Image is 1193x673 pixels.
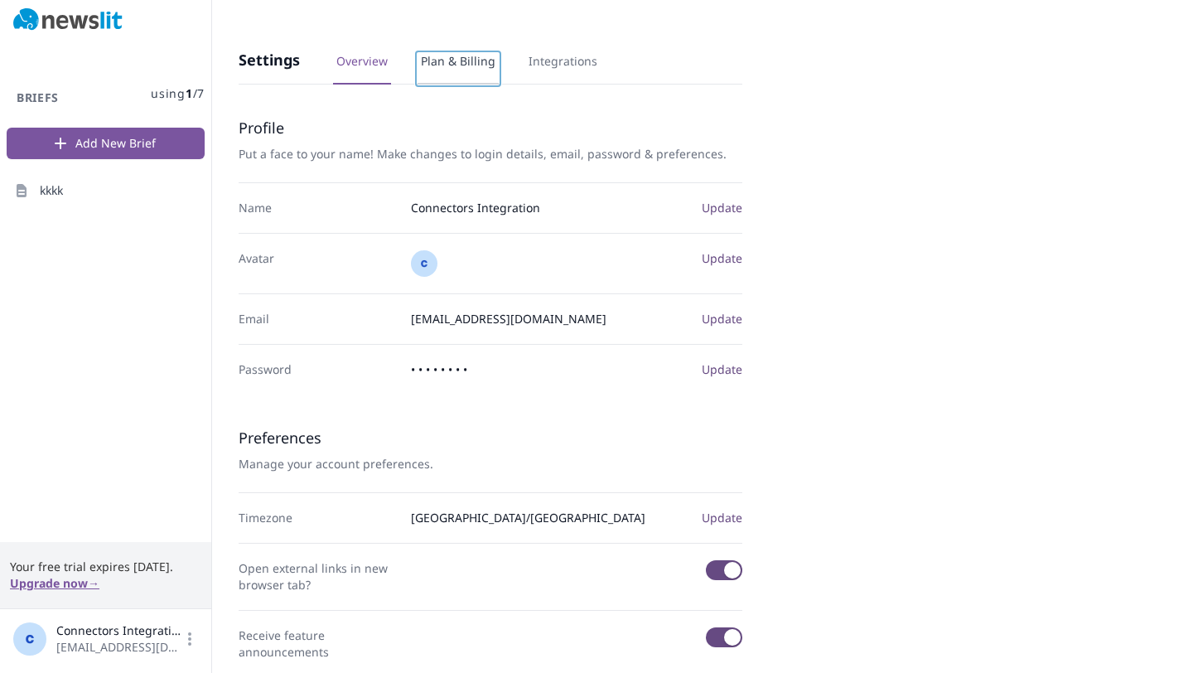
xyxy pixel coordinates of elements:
[7,176,205,206] a: kkkk
[702,361,742,378] button: Update
[418,53,499,85] a: Plan & Billing
[411,510,688,526] span: [GEOGRAPHIC_DATA]/[GEOGRAPHIC_DATA]
[411,200,688,216] span: Connectors Integration
[702,200,742,216] button: Update
[13,622,198,656] button: Connectors Integration[EMAIL_ADDRESS][DOMAIN_NAME]
[56,639,181,656] span: [EMAIL_ADDRESS][DOMAIN_NAME]
[40,182,63,199] span: kkkk
[702,311,742,327] button: Update
[56,622,181,639] span: Connectors Integration
[186,85,193,101] span: 1
[702,250,742,267] button: Update
[411,311,688,327] span: [EMAIL_ADDRESS][DOMAIN_NAME]
[239,200,398,216] dt: Name
[239,456,742,472] p: Manage your account preferences.
[10,559,201,575] span: Your free trial expires [DATE].
[239,428,742,448] h3: Preferences
[411,361,688,378] span: • • • • • • • •
[239,311,398,327] dt: Email
[702,510,742,526] button: Update
[151,85,205,102] span: using / 7
[239,560,398,593] dt: Open external links in new browser tab?
[7,128,205,159] button: Add New Brief
[239,118,742,138] h3: Profile
[13,8,123,31] img: Newslit
[239,50,300,70] h3: Settings
[525,53,601,85] a: Integrations
[239,627,398,661] dt: Receive feature announcements
[88,575,99,591] span: →
[7,90,69,106] h3: Briefs
[10,575,99,592] button: Upgrade now
[239,361,398,378] dt: Password
[333,53,391,85] a: Overview
[239,146,742,162] p: Put a face to your name! Make changes to login details, email, password & preferences.
[239,510,398,526] dt: Timezone
[239,250,398,277] dt: Avatar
